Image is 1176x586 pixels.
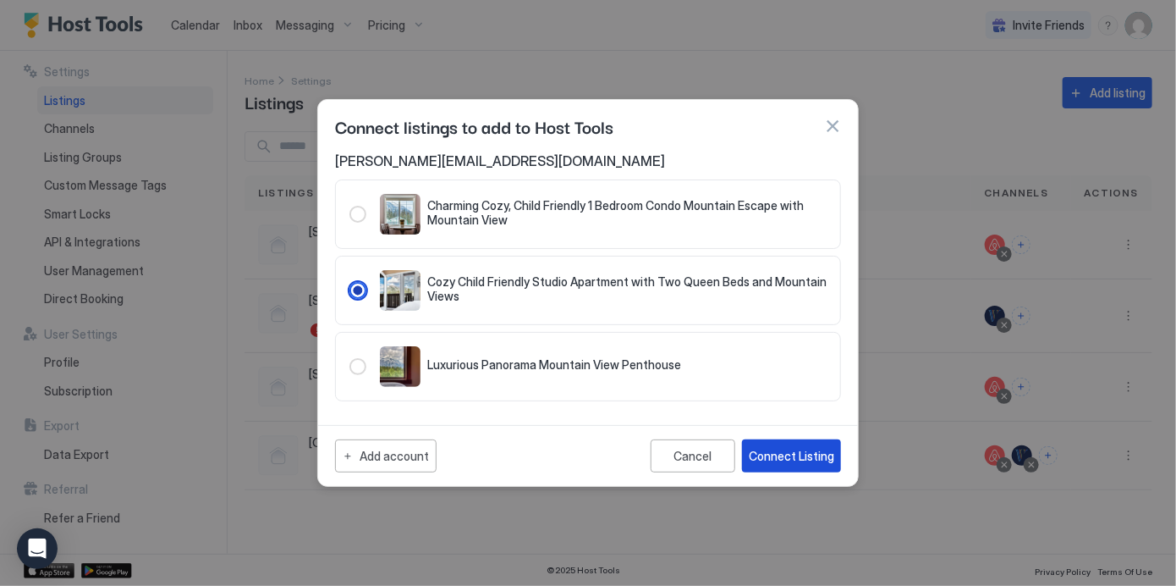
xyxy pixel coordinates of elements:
div: Open Intercom Messenger [17,528,58,569]
div: RadioGroup [349,346,827,387]
div: 127.20180310.9221850 [349,346,827,387]
div: listing image [380,194,420,235]
div: Connect Listing [749,447,834,465]
button: Add account [335,439,437,473]
span: Connect listings to add to Host Tools [335,113,613,139]
div: listing image [380,346,420,387]
div: Cancel [674,449,712,463]
button: Connect Listing [742,439,841,473]
div: RadioGroup [349,270,827,311]
div: Add account [360,447,429,465]
span: Charming Cozy, Child Friendly 1 Bedroom Condo Mountain Escape with Mountain View [427,198,827,228]
span: Cozy Child Friendly Studio Apartment with Two Queen Beds and Mountain Views [427,274,827,304]
span: Luxurious Panorama Mountain View Penthouse [427,357,681,373]
div: RadioGroup [349,194,827,235]
button: Cancel [651,439,735,473]
div: 127.20193441.9234942 [349,270,827,311]
div: listing image [380,270,420,311]
div: 127.20181677.9223217 [349,194,827,235]
span: [PERSON_NAME][EMAIL_ADDRESS][DOMAIN_NAME] [335,152,841,169]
